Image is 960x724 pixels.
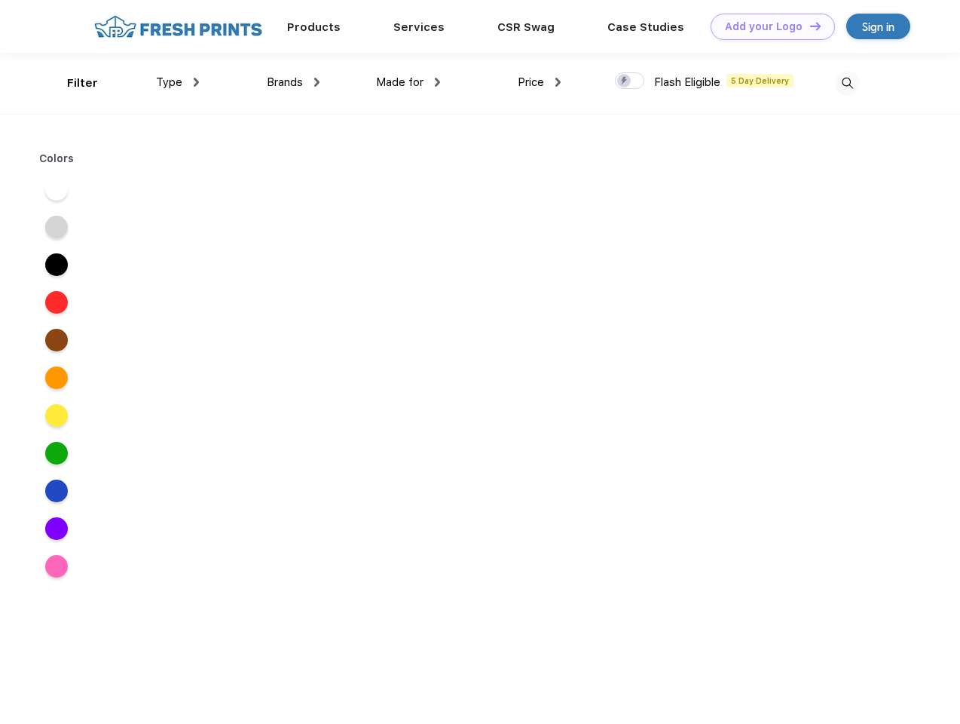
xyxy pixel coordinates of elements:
span: Type [156,75,182,89]
div: Add your Logo [725,20,803,33]
div: Filter [67,75,98,92]
span: Brands [267,75,303,89]
a: Services [393,20,445,34]
a: CSR Swag [497,20,555,34]
span: Flash Eligible [654,75,720,89]
a: Products [287,20,341,34]
div: Colors [28,151,86,167]
img: dropdown.png [435,78,440,87]
img: DT [810,22,821,30]
img: fo%20logo%202.webp [90,14,267,40]
div: Sign in [862,18,894,35]
img: desktop_search.svg [835,71,860,96]
a: Sign in [846,14,910,39]
img: dropdown.png [194,78,199,87]
span: Price [518,75,544,89]
img: dropdown.png [555,78,561,87]
img: dropdown.png [314,78,319,87]
span: 5 Day Delivery [726,74,793,87]
span: Made for [376,75,423,89]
